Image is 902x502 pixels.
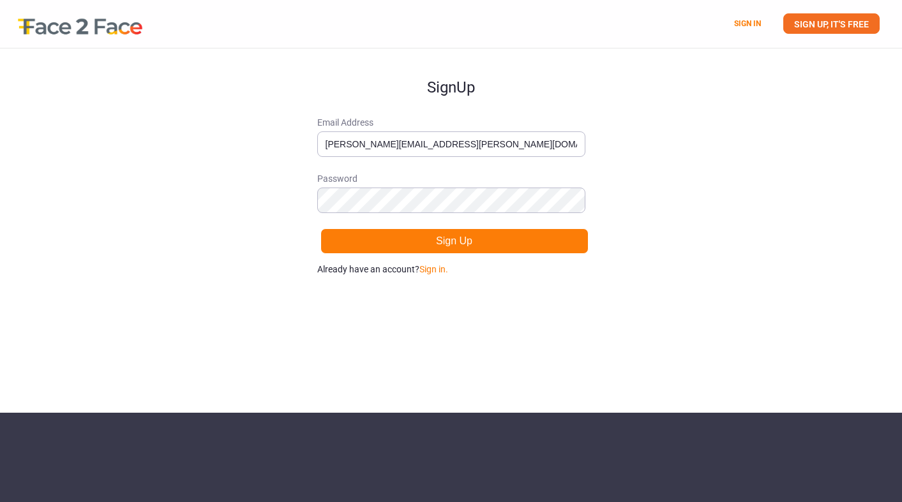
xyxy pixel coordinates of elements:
[317,48,585,96] h1: Sign Up
[783,13,880,34] a: SIGN UP, IT'S FREE
[734,19,761,28] a: SIGN IN
[317,263,585,276] p: Already have an account?
[317,188,585,213] input: Password
[320,228,589,254] button: Sign Up
[317,131,585,157] input: Email Address
[317,116,585,129] span: Email Address
[419,264,448,274] a: Sign in.
[317,172,585,185] span: Password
